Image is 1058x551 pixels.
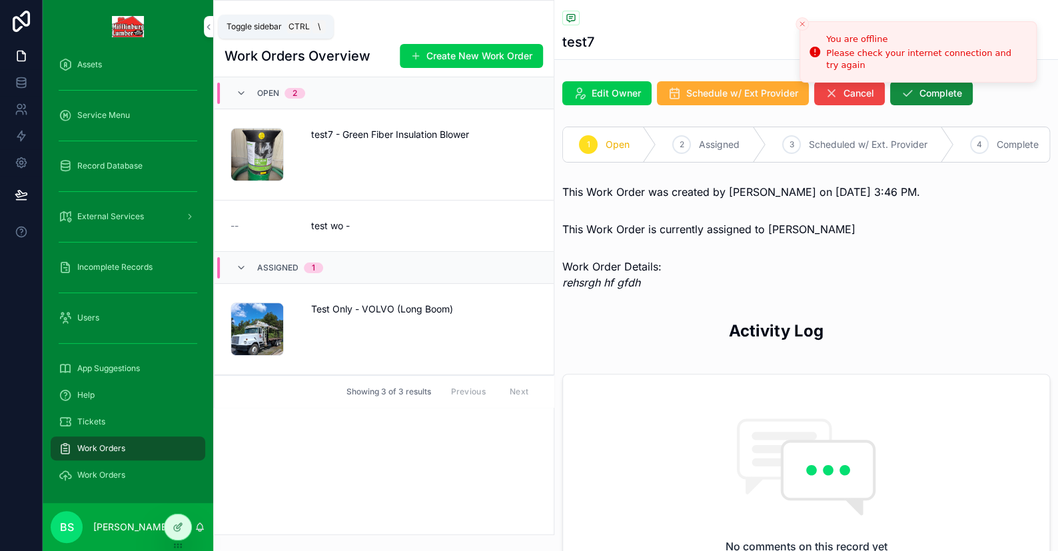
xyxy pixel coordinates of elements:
span: Cancel [843,87,874,100]
div: 2 [292,88,297,99]
span: Users [77,312,99,323]
span: Open [606,138,630,151]
span: Assigned [257,263,298,273]
a: Service Menu [51,103,205,127]
span: Tickets [77,416,105,427]
a: Incomplete Records [51,255,205,279]
span: 2 [680,139,684,150]
span: Incomplete Records [77,262,153,273]
a: Tickets [51,410,205,434]
button: Close toast [795,17,809,31]
span: Test Only - VOLVO (Long Boom) [311,302,538,316]
a: Test Only - VOLVO (Long Boom) [215,284,554,375]
span: test wo - [311,219,538,233]
p: [PERSON_NAME] [93,520,170,534]
span: Help [77,390,95,400]
a: --test wo - [215,201,554,252]
span: \ [314,21,324,32]
a: Record Database [51,154,205,178]
span: Assigned [699,138,740,151]
h2: Activity Log [728,320,823,342]
span: Complete [919,87,962,100]
span: Showing 3 of 3 results [346,386,430,397]
h1: Work Orders Overview [225,47,370,65]
div: You are offline [826,33,1025,46]
a: Work Orders [51,463,205,487]
h1: test7 [562,33,594,51]
span: Schedule w/ Ext Provider [686,87,798,100]
a: App Suggestions [51,356,205,380]
span: Service Menu [77,110,130,121]
h4: Work Order Details: [562,259,662,275]
span: Work Orders [77,443,125,454]
button: Create New Work Order [400,44,543,68]
span: 4 [977,139,982,150]
div: 1 [312,263,315,273]
button: Edit Owner [562,81,652,105]
a: test7 - Green Fiber Insulation Blower [215,109,554,201]
span: 1 [587,139,590,150]
span: Toggle sidebar [227,21,282,32]
span: App Suggestions [77,363,140,374]
img: App logo [112,16,145,37]
button: Schedule w/ Ext Provider [657,81,809,105]
div: scrollable content [43,53,213,503]
a: Users [51,306,205,330]
span: Scheduled w/ Ext. Provider [809,138,927,151]
span: -- [231,219,239,233]
button: Cancel [814,81,885,105]
span: 3 [790,139,794,150]
a: External Services [51,205,205,229]
span: Ctrl [287,20,311,33]
span: External Services [77,211,144,222]
button: Complete [890,81,973,105]
a: Help [51,383,205,407]
span: Edit Owner [592,87,641,100]
span: Open [257,88,279,99]
a: Assets [51,53,205,77]
span: Record Database [77,161,143,171]
div: Please check your internet connection and try again [826,47,1025,71]
span: Complete [997,138,1039,151]
em: rehsrgh hf gfdh [562,276,640,289]
a: Work Orders [51,436,205,460]
span: Assets [77,59,102,70]
span: Work Orders [77,470,125,480]
h4: This Work Order was created by [PERSON_NAME] on [DATE] 3:46 PM. [562,184,920,200]
span: test7 - Green Fiber Insulation Blower [311,128,538,141]
span: BS [60,519,74,535]
h4: This Work Order is currently assigned to [PERSON_NAME] [562,221,855,237]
